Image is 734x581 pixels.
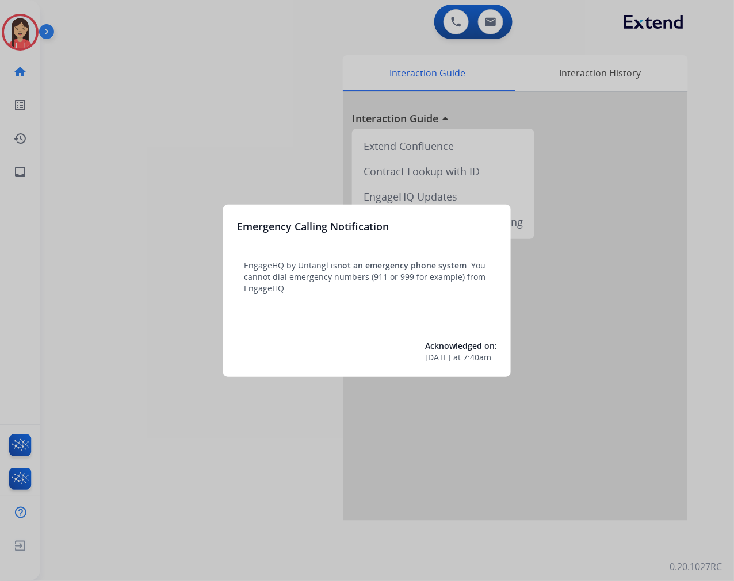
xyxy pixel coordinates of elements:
span: Acknowledged on: [425,340,497,351]
p: EngageHQ by Untangl is . You cannot dial emergency numbers (911 or 999 for example) from EngageHQ. [244,260,490,294]
div: at [425,352,497,363]
p: 0.20.1027RC [670,560,722,574]
span: [DATE] [425,352,451,363]
span: not an emergency phone system [337,260,467,271]
h3: Emergency Calling Notification [237,218,389,234]
span: 7:40am [463,352,491,363]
